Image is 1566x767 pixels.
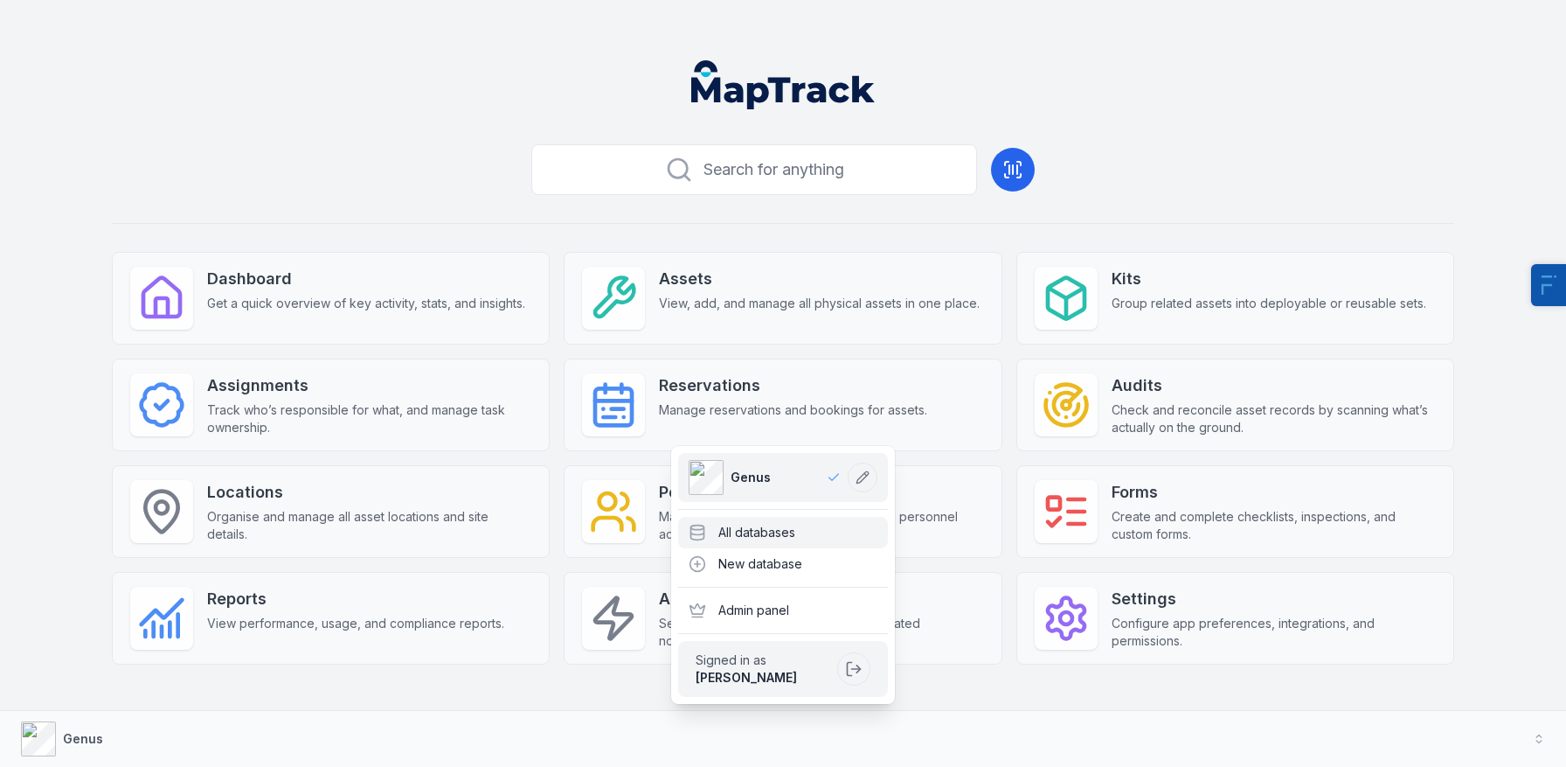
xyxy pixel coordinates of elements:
[63,731,103,746] strong: Genus
[678,517,888,548] div: All databases
[696,652,830,669] span: Signed in as
[671,446,895,704] div: Genus
[731,469,771,486] span: Genus
[678,548,888,580] div: New database
[696,670,797,685] strong: [PERSON_NAME]
[678,595,888,626] div: Admin panel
